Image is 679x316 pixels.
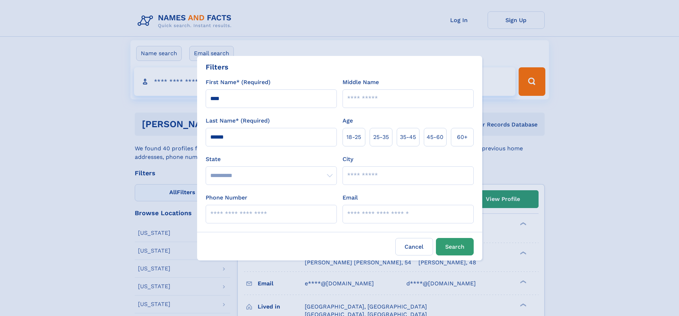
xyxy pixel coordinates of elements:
label: Cancel [395,238,433,255]
label: Age [343,116,353,125]
label: State [206,155,337,164]
span: 60+ [457,133,468,141]
label: Email [343,193,358,202]
label: Middle Name [343,78,379,87]
div: Filters [206,62,228,72]
span: 45‑60 [427,133,443,141]
span: 25‑35 [373,133,389,141]
label: City [343,155,353,164]
span: 35‑45 [400,133,416,141]
button: Search [436,238,474,255]
label: First Name* (Required) [206,78,271,87]
label: Phone Number [206,193,247,202]
label: Last Name* (Required) [206,116,270,125]
span: 18‑25 [346,133,361,141]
